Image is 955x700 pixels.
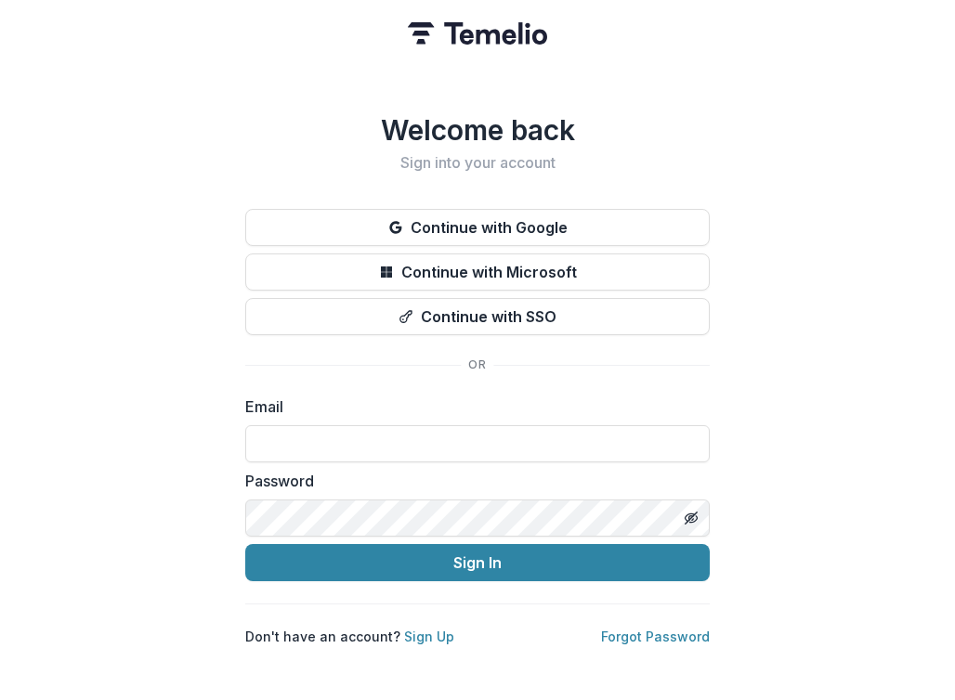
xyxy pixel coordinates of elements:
[408,22,547,45] img: Temelio
[601,629,710,644] a: Forgot Password
[245,154,710,172] h2: Sign into your account
[245,544,710,581] button: Sign In
[245,298,710,335] button: Continue with SSO
[245,209,710,246] button: Continue with Google
[245,395,699,418] label: Email
[245,470,699,492] label: Password
[676,503,706,533] button: Toggle password visibility
[245,627,454,646] p: Don't have an account?
[245,253,710,291] button: Continue with Microsoft
[404,629,454,644] a: Sign Up
[245,113,710,147] h1: Welcome back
